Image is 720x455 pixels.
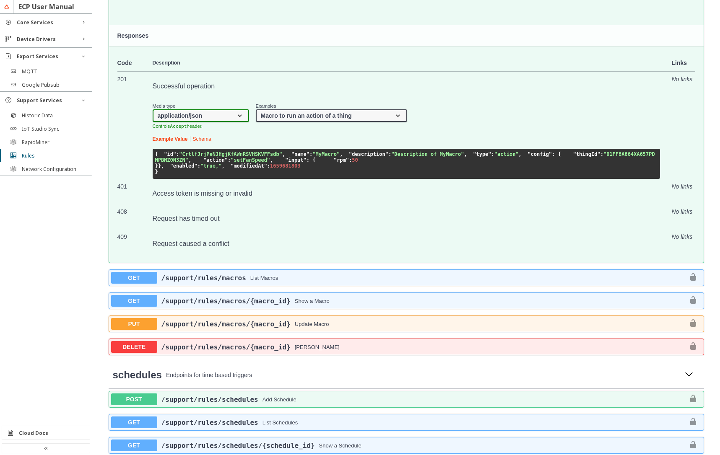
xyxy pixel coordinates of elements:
button: Collapse operation [682,369,696,381]
i: No links [672,76,693,83]
span: "id" [164,151,176,157]
button: authorization button unlocked [685,296,702,306]
span: "thingId" [573,151,600,157]
button: authorization button unlocked [685,342,702,352]
code: } }, } [155,151,655,175]
a: ​/support​/rules​/schedules [161,419,258,427]
span: : [600,151,603,157]
div: List Macros [250,275,685,281]
p: Successful operation [153,83,660,90]
span: "rpm" [334,157,349,163]
a: schedules [113,369,162,381]
td: 401 [117,179,153,204]
span: DELETE [111,341,157,353]
span: "name" [291,151,309,157]
button: authorization button unlocked [685,417,702,427]
button: authorization button unlocked [685,319,702,329]
span: "type" [473,151,491,157]
h4: Responses [117,32,695,39]
span: "action" [203,157,228,163]
span: : [388,151,391,157]
a: Schema [193,136,211,142]
span: POST [111,393,157,405]
div: Add Schedule [263,396,685,403]
small: Examples [256,103,407,109]
button: authorization button unlocked [685,394,702,404]
a: ​/support​/rules​/macros [161,274,246,282]
span: "CrtlfJrjPeNJHgjKfAWnRSVHSKVFFsdb" [179,151,282,157]
span: , [282,151,285,157]
span: : { [307,157,316,163]
span: 50 [352,157,358,163]
i: No links [672,183,693,190]
div: [PERSON_NAME] [295,344,685,350]
td: Description [153,54,660,72]
span: GET [111,272,157,284]
span: , [221,163,224,169]
i: No links [672,208,693,215]
span: "modifiedAt" [231,163,267,169]
span: PUT [111,318,157,330]
span: , [340,151,343,157]
td: 408 [117,204,153,229]
span: GET [111,439,157,451]
a: ​/support​/rules​/schedules​/{schedule_id} [161,442,315,450]
span: "action" [494,151,519,157]
span: "true," [200,163,222,169]
span: "input" [285,157,307,163]
div: Show a Macro [295,298,685,304]
small: Media type [153,103,249,109]
span: , [464,151,467,157]
span: "config" [528,151,552,157]
span: : { [552,151,561,157]
p: Access token is missing or invalid [153,190,660,197]
td: 409 [117,229,153,254]
button: authorization button unlocked [685,273,702,283]
span: : [309,151,312,157]
td: Code [117,54,153,72]
p: Request has timed out [153,215,660,222]
span: "setFanSpeed" [231,157,270,163]
small: Controls header. [153,124,203,129]
a: Example Value [153,136,188,142]
code: Accept [170,124,187,129]
span: 1659681803 [270,163,300,169]
span: GET [111,416,157,428]
span: , [519,151,522,157]
td: Links [660,54,695,72]
span: : [491,151,494,157]
div: Update Macro [295,321,685,327]
span: GET [111,295,157,307]
span: , [270,157,273,163]
span: , [188,157,191,163]
a: ​/support​/rules​/macros​/{macro_id} [161,343,291,351]
p: Endpoints for time based triggers [166,372,678,378]
span: : [228,157,231,163]
span: "description" [349,151,388,157]
a: ​/support​/rules​/macros​/{macro_id} [161,297,291,305]
span: : [349,157,352,163]
span: : [198,163,200,169]
p: Request caused a conflict [153,240,660,248]
span: "Description of MyMacro" [391,151,464,157]
span: "01FF8A864XA657PDMPBMZ0N3ZN" [155,151,655,163]
span: "enabled" [170,163,198,169]
a: ​/support​/rules​/schedules [161,396,258,403]
button: authorization button unlocked [685,440,702,450]
span: : [267,163,270,169]
span: : [176,151,179,157]
span: "MyMacro" [312,151,340,157]
a: ​/support​/rules​/macros​/{macro_id} [161,320,291,328]
div: List Schedules [263,419,685,426]
td: 201 [117,71,153,179]
span: { [155,151,158,157]
i: No links [672,233,693,240]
